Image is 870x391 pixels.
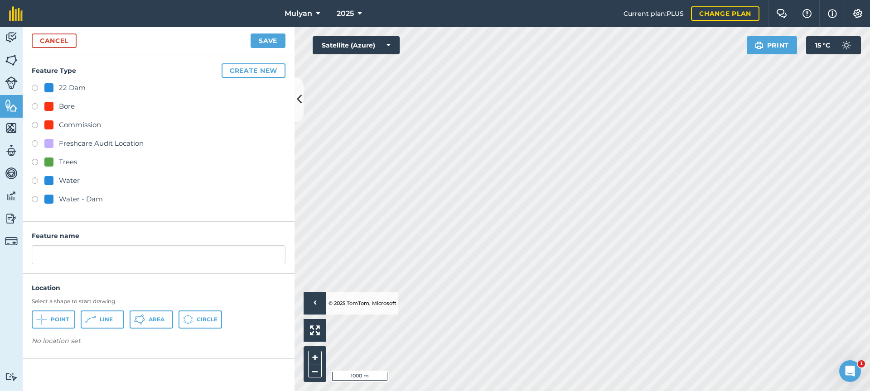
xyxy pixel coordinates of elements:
iframe: Intercom live chat [839,360,861,382]
span: › [314,298,317,309]
img: svg+xml;base64,PHN2ZyB4bWxucz0iaHR0cDovL3d3dy53My5vcmcvMjAwMC9zdmciIHdpZHRoPSI1NiIgaGVpZ2h0PSI2MC... [5,99,18,112]
span: 15 ° C [815,36,830,54]
img: svg+xml;base64,PD94bWwgdmVyc2lvbj0iMS4wIiBlbmNvZGluZz0idXRmLTgiPz4KPCEtLSBHZW5lcmF0b3I6IEFkb2JlIE... [5,167,18,180]
img: svg+xml;base64,PD94bWwgdmVyc2lvbj0iMS4wIiBlbmNvZGluZz0idXRmLTgiPz4KPCEtLSBHZW5lcmF0b3I6IEFkb2JlIE... [5,144,18,157]
div: 22 Dam [59,82,86,93]
button: Line [81,310,124,329]
span: Mulyan [285,8,312,19]
img: svg+xml;base64,PHN2ZyB4bWxucz0iaHR0cDovL3d3dy53My5vcmcvMjAwMC9zdmciIHdpZHRoPSI1NiIgaGVpZ2h0PSI2MC... [5,121,18,135]
button: Satellite (Azure) [313,36,400,54]
em: No location set [32,337,81,345]
div: Trees [59,157,77,167]
span: Circle [197,316,217,323]
div: Commission [59,119,101,130]
button: – [308,364,322,377]
button: + [308,351,322,364]
span: 1 [858,360,865,367]
img: svg+xml;base64,PHN2ZyB4bWxucz0iaHR0cDovL3d3dy53My5vcmcvMjAwMC9zdmciIHdpZHRoPSIxNyIgaGVpZ2h0PSIxNy... [828,8,837,19]
span: Current plan : PLUS [623,9,684,19]
div: Water - Dam [59,194,103,205]
img: svg+xml;base64,PHN2ZyB4bWxucz0iaHR0cDovL3d3dy53My5vcmcvMjAwMC9zdmciIHdpZHRoPSI1NiIgaGVpZ2h0PSI2MC... [5,53,18,67]
button: Create new [222,63,285,78]
a: Change plan [691,6,759,21]
img: svg+xml;base64,PD94bWwgdmVyc2lvbj0iMS4wIiBlbmNvZGluZz0idXRmLTgiPz4KPCEtLSBHZW5lcmF0b3I6IEFkb2JlIE... [5,189,18,203]
img: svg+xml;base64,PD94bWwgdmVyc2lvbj0iMS4wIiBlbmNvZGluZz0idXRmLTgiPz4KPCEtLSBHZW5lcmF0b3I6IEFkb2JlIE... [837,36,855,54]
button: Area [130,310,173,329]
img: svg+xml;base64,PD94bWwgdmVyc2lvbj0iMS4wIiBlbmNvZGluZz0idXRmLTgiPz4KPCEtLSBHZW5lcmF0b3I6IEFkb2JlIE... [5,31,18,44]
img: svg+xml;base64,PD94bWwgdmVyc2lvbj0iMS4wIiBlbmNvZGluZz0idXRmLTgiPz4KPCEtLSBHZW5lcmF0b3I6IEFkb2JlIE... [5,76,18,89]
span: Area [149,316,164,323]
button: 15 °C [806,36,861,54]
button: Circle [179,310,222,329]
button: Print [747,36,797,54]
div: Freshcare Audit Location [59,138,144,149]
span: Line [100,316,113,323]
img: A question mark icon [802,9,812,18]
h3: Select a shape to start drawing [32,298,285,305]
span: Point [51,316,69,323]
h4: Feature Type [32,63,285,78]
div: Water [59,175,80,186]
span: 2025 [337,8,354,19]
button: Point [32,310,75,329]
img: A cog icon [852,9,863,18]
div: Bore [59,101,75,112]
img: Two speech bubbles overlapping with the left bubble in the forefront [776,9,787,18]
img: svg+xml;base64,PD94bWwgdmVyc2lvbj0iMS4wIiBlbmNvZGluZz0idXRmLTgiPz4KPCEtLSBHZW5lcmF0b3I6IEFkb2JlIE... [5,235,18,248]
img: svg+xml;base64,PD94bWwgdmVyc2lvbj0iMS4wIiBlbmNvZGluZz0idXRmLTgiPz4KPCEtLSBHZW5lcmF0b3I6IEFkb2JlIE... [5,372,18,381]
li: © 2025 TomTom, Microsoft [326,292,396,315]
button: › [304,292,326,315]
a: Cancel [32,33,77,48]
img: Four arrows, one pointing top left, one top right, one bottom right and the last bottom left [310,325,320,335]
h4: Feature name [32,231,285,241]
h4: Location [32,283,285,293]
img: svg+xml;base64,PD94bWwgdmVyc2lvbj0iMS4wIiBlbmNvZGluZz0idXRmLTgiPz4KPCEtLSBHZW5lcmF0b3I6IEFkb2JlIE... [5,212,18,225]
img: fieldmargin Logo [9,6,23,21]
img: svg+xml;base64,PHN2ZyB4bWxucz0iaHR0cDovL3d3dy53My5vcmcvMjAwMC9zdmciIHdpZHRoPSIxOSIgaGVpZ2h0PSIyNC... [755,40,764,51]
button: Save [251,33,285,48]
